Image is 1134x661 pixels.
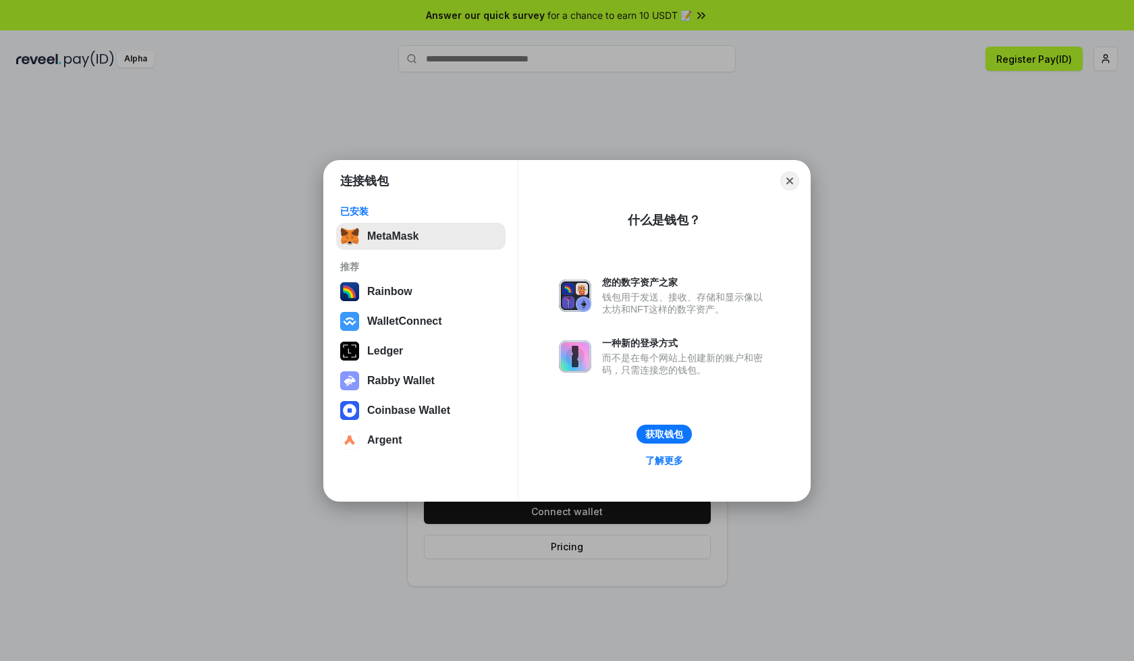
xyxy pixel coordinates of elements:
[367,434,402,446] div: Argent
[367,375,435,387] div: Rabby Wallet
[340,312,359,331] img: svg+xml,%3Csvg%20width%3D%2228%22%20height%3D%2228%22%20viewBox%3D%220%200%2028%2028%22%20fill%3D...
[340,282,359,301] img: svg+xml,%3Csvg%20width%3D%22120%22%20height%3D%22120%22%20viewBox%3D%220%200%20120%20120%22%20fil...
[340,401,359,420] img: svg+xml,%3Csvg%20width%3D%2228%22%20height%3D%2228%22%20viewBox%3D%220%200%2028%2028%22%20fill%3D...
[602,352,769,376] div: 而不是在每个网站上创建新的账户和密码，只需连接您的钱包。
[602,276,769,288] div: 您的数字资产之家
[367,230,418,242] div: MetaMask
[340,261,502,273] div: 推荐
[645,428,683,440] div: 获取钱包
[559,280,591,312] img: svg+xml,%3Csvg%20xmlns%3D%22http%3A%2F%2Fwww.w3.org%2F2000%2Fsvg%22%20fill%3D%22none%22%20viewBox...
[367,404,450,417] div: Coinbase Wallet
[340,431,359,450] img: svg+xml,%3Csvg%20width%3D%2228%22%20height%3D%2228%22%20viewBox%3D%220%200%2028%2028%22%20fill%3D...
[340,227,359,246] img: svg+xml,%3Csvg%20fill%3D%22none%22%20height%3D%2233%22%20viewBox%3D%220%200%2035%2033%22%20width%...
[340,205,502,217] div: 已安装
[336,397,506,424] button: Coinbase Wallet
[637,452,691,469] a: 了解更多
[780,171,799,190] button: Close
[340,371,359,390] img: svg+xml,%3Csvg%20xmlns%3D%22http%3A%2F%2Fwww.w3.org%2F2000%2Fsvg%22%20fill%3D%22none%22%20viewBox...
[336,223,506,250] button: MetaMask
[340,173,389,189] h1: 连接钱包
[336,367,506,394] button: Rabby Wallet
[336,427,506,454] button: Argent
[367,286,412,298] div: Rainbow
[340,342,359,361] img: svg+xml,%3Csvg%20xmlns%3D%22http%3A%2F%2Fwww.w3.org%2F2000%2Fsvg%22%20width%3D%2228%22%20height%3...
[637,425,692,444] button: 获取钱包
[602,337,769,349] div: 一种新的登录方式
[645,454,683,467] div: 了解更多
[367,345,403,357] div: Ledger
[336,278,506,305] button: Rainbow
[336,308,506,335] button: WalletConnect
[628,212,701,228] div: 什么是钱包？
[367,315,442,327] div: WalletConnect
[559,340,591,373] img: svg+xml,%3Csvg%20xmlns%3D%22http%3A%2F%2Fwww.w3.org%2F2000%2Fsvg%22%20fill%3D%22none%22%20viewBox...
[602,291,769,315] div: 钱包用于发送、接收、存储和显示像以太坊和NFT这样的数字资产。
[336,338,506,365] button: Ledger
